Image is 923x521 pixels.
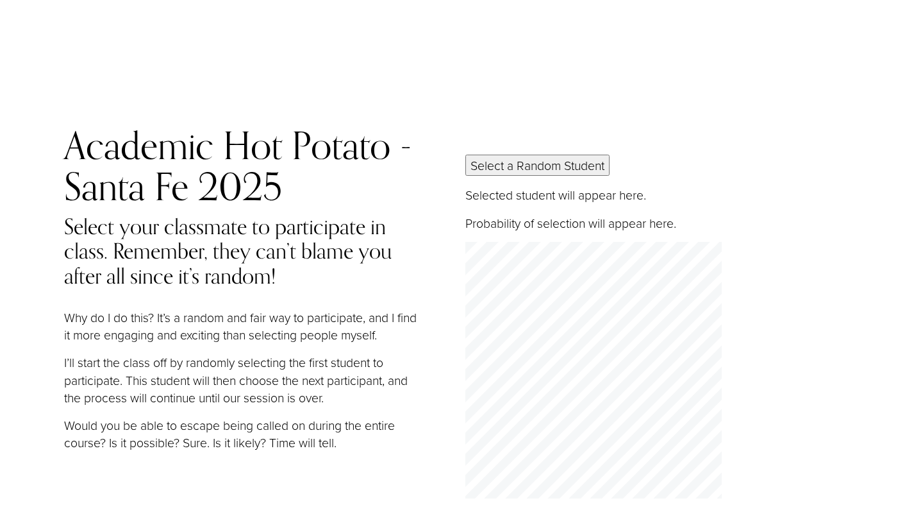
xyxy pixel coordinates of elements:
[64,416,422,451] p: Would you be able to escape being called on during the entire course? Is it possible? Sure. Is it...
[64,354,422,406] p: I’ll start the class off by randomly selecting the first student to participate. This student wil...
[64,214,422,288] h4: Select your classmate to participate in class. Remember, they can’t blame you after all since it’...
[64,309,422,343] p: Why do I do this? It’s a random and fair way to participate, and I find it more engaging and exci...
[465,214,895,232] p: Probability of selection will appear here.
[64,125,422,207] h2: Academic Hot Potato - Santa Fe 2025
[465,155,610,176] button: Select a Random Student
[465,186,895,203] p: Selected student will appear here.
